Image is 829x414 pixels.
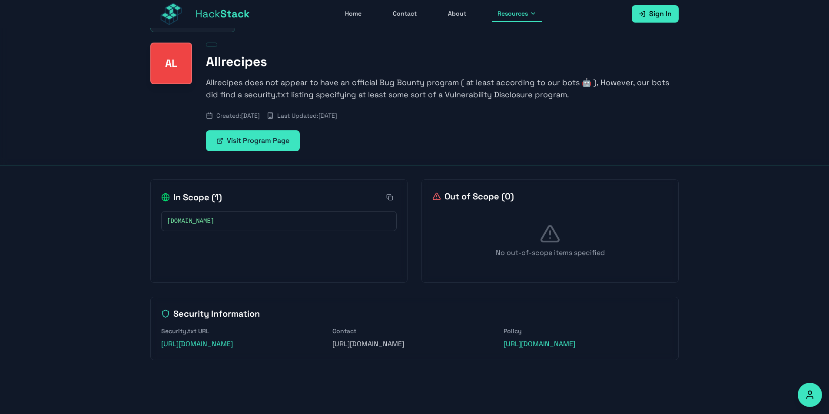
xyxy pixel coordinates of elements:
h3: Security.txt URL [161,327,325,335]
a: About [443,6,471,22]
h2: In Scope ( 1 ) [161,191,222,203]
button: Copy all in-scope items [383,190,397,204]
h1: Allrecipes [206,54,679,70]
p: No out-of-scope items specified [432,248,668,258]
span: Resources [497,9,528,18]
span: Stack [220,7,250,20]
span: Last Updated: [DATE] [277,111,337,120]
h3: Policy [504,327,668,335]
a: [URL][DOMAIN_NAME] [161,339,233,348]
span: Hack [196,7,250,21]
h2: Out of Scope ( 0 ) [432,190,514,202]
h3: Contact [332,327,497,335]
button: Resources [492,6,542,22]
p: [URL][DOMAIN_NAME] [332,339,497,349]
a: Contact [388,6,422,22]
div: Allrecipes [150,43,192,84]
h2: Security Information [161,308,668,320]
p: Allrecipes does not appear to have an official Bug Bounty program ( at least according to our bot... [206,76,679,101]
span: [DOMAIN_NAME] [167,217,214,225]
button: Accessibility Options [798,383,822,407]
span: Created: [DATE] [216,111,260,120]
a: [URL][DOMAIN_NAME] [504,339,575,348]
span: Sign In [649,9,672,19]
a: Sign In [632,5,679,23]
a: Visit Program Page [206,130,300,151]
a: Home [340,6,367,22]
